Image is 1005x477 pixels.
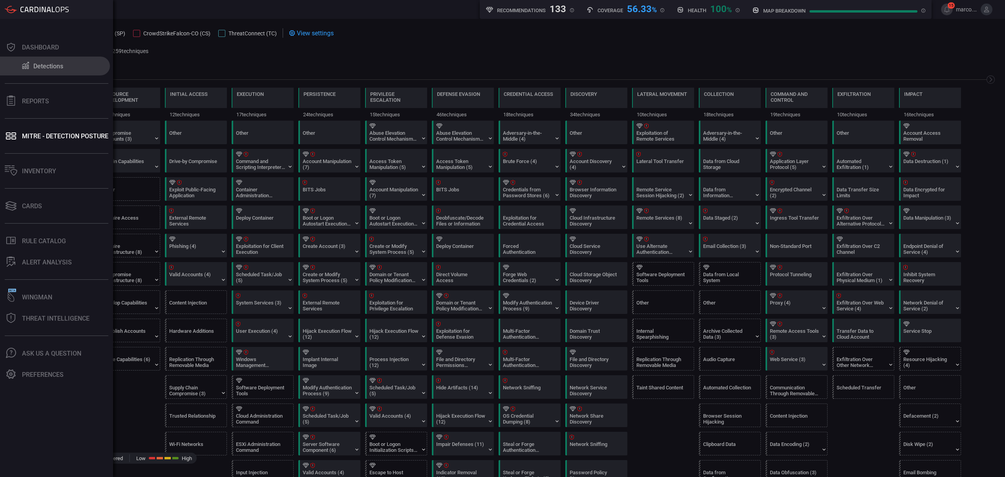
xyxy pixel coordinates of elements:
div: T1219: Remote Access Tools [766,319,828,342]
div: T1110: Brute Force [499,149,561,172]
div: T1197: BITS Jobs [432,177,494,201]
div: T1204: User Execution [232,319,294,342]
div: Rule Catalog [22,237,66,245]
div: Other (Not covered) [98,177,160,201]
div: Phishing (4) [169,243,218,255]
div: Scheduled Task/Job (5) [236,272,285,283]
div: T1048: Exfiltration Over Alternative Protocol [832,205,894,229]
div: Preferences [22,371,64,378]
div: TA0040: Impact [899,88,961,121]
div: Credential Access [504,91,553,97]
div: TA0007: Discovery [565,88,627,121]
div: T1572: Protocol Tunneling [766,262,828,286]
div: Browser Information Discovery [570,187,619,198]
div: 10 techniques [632,108,694,121]
div: Data from Cloud Storage [703,158,752,170]
div: T1222: File and Directory Permissions Modification [432,347,494,371]
div: Email Collection (3) [703,243,752,255]
div: T1090: Proxy [766,290,828,314]
div: Ask Us A Question [22,350,81,357]
span: marco.[PERSON_NAME] [956,6,978,13]
div: T1560: Archive Collected Data (Not covered) [699,319,761,342]
div: Account Manipulation (7) [369,187,418,198]
div: T1619: Cloud Storage Object Discovery [565,262,627,286]
div: T1610: Deploy Container [432,234,494,257]
div: T1203: Exploitation for Client Execution [232,234,294,257]
div: T1213: Data from Information Repositories [699,177,761,201]
div: T1621: Multi-Factor Authentication Request Generation [499,347,561,371]
div: 34 techniques [565,108,627,121]
div: T1072: Software Deployment Tools [632,262,694,286]
div: T1211: Exploitation for Defense Evasion [432,319,494,342]
div: T1649: Steal or Forge Authentication Certificates [499,432,561,455]
div: BITS Jobs [303,187,352,198]
div: Valid Accounts (4) [169,272,218,283]
div: T1561: Disk Wipe (Not covered) [899,432,961,455]
div: ALERT ANALYSIS [22,259,72,266]
button: CrowdStrikeFalcon-CO (CS) [133,29,210,37]
div: T1652: Device Driver Discovery [565,290,627,314]
div: Create or Modify System Process (5) [369,243,418,255]
div: T1217: Browser Information Discovery [565,177,627,201]
div: Cloud Service Discovery [570,243,619,255]
div: T1556: Modify Authentication Process [298,375,360,399]
div: T1586: Compromise Accounts [98,121,160,144]
span: 15 [948,2,955,9]
div: T1556: Modify Authentication Process [499,290,561,314]
div: Container Administration Command [236,187,285,198]
div: Other [832,121,894,144]
div: Exfiltration Over Alternative Protocol (3) [837,215,886,227]
div: T1020: Automated Exfiltration [832,149,894,172]
div: T1135: Network Share Discovery [565,404,627,427]
div: T1053: Scheduled Task/Job [365,375,427,399]
div: Forge Web Credentials (2) [503,272,552,283]
div: Adversary-in-the-Middle (4) [703,130,752,142]
div: Data Transfer Size Limits [837,187,886,198]
div: Other [102,187,152,198]
div: TA0008: Lateral Movement [632,88,694,121]
div: 18 techniques [499,108,561,121]
h5: Health [688,7,706,13]
div: Data from Information Repositories (5) [703,187,752,198]
div: Dashboard [22,44,59,51]
div: Encrypted Channel (2) [770,187,819,198]
span: CrowdStrikeFalcon-CO (CS) [143,30,210,37]
div: TA0009: Collection [699,88,761,121]
div: T1534: Internal Spearphishing (Not covered) [632,319,694,342]
div: Deobfuscate/Decode Files or Information [436,215,485,227]
div: T1651: Cloud Administration Command [232,404,294,427]
h5: map breakdown [763,8,806,14]
div: T1574: Hijack Execution Flow [298,319,360,342]
div: T1482: Domain Trust Discovery [565,319,627,342]
div: T1055: Process Injection [365,347,427,371]
div: TA0006: Credential Access [499,88,561,121]
div: T1133: External Remote Services [165,205,227,229]
div: Data Encrypted for Impact [903,187,952,198]
div: 10 techniques [832,108,894,121]
div: T1111: Multi-Factor Authentication Interception [499,319,561,342]
div: Initial Access [170,91,208,97]
div: T1484: Domain or Tenant Policy Modification [432,290,494,314]
div: Drive-by Compromise [169,158,218,170]
div: Other [232,121,294,144]
div: T1609: Container Administration Command [232,177,294,201]
div: Impact [904,91,923,97]
div: Automated Exfiltration (1) [837,158,886,170]
div: T1037: Boot or Logon Initialization Scripts [365,432,427,455]
div: T1212: Exploitation for Credential Access [499,205,561,229]
div: T1531: Account Access Removal [899,121,961,144]
div: 16 techniques [899,108,961,121]
div: T1543: Create or Modify System Process [298,262,360,286]
div: T1650: Acquire Access (Not covered) [98,205,160,229]
div: T1098: Account Manipulation [365,177,427,201]
div: Exploitation of Remote Services [636,130,685,142]
div: Account Discovery (4) [570,158,619,170]
div: Exploitation for Client Execution [236,243,285,255]
div: T1119: Automated Collection (Not covered) [699,375,761,399]
div: T1543: Create or Modify System Process [365,234,427,257]
div: T1030: Data Transfer Size Limits [832,177,894,201]
div: T1005: Data from Local System [699,262,761,286]
div: Other (Not covered) [632,290,694,314]
div: T1570: Lateral Tool Transfer [632,149,694,172]
div: T1547: Boot or Logon Autostart Execution [365,205,427,229]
